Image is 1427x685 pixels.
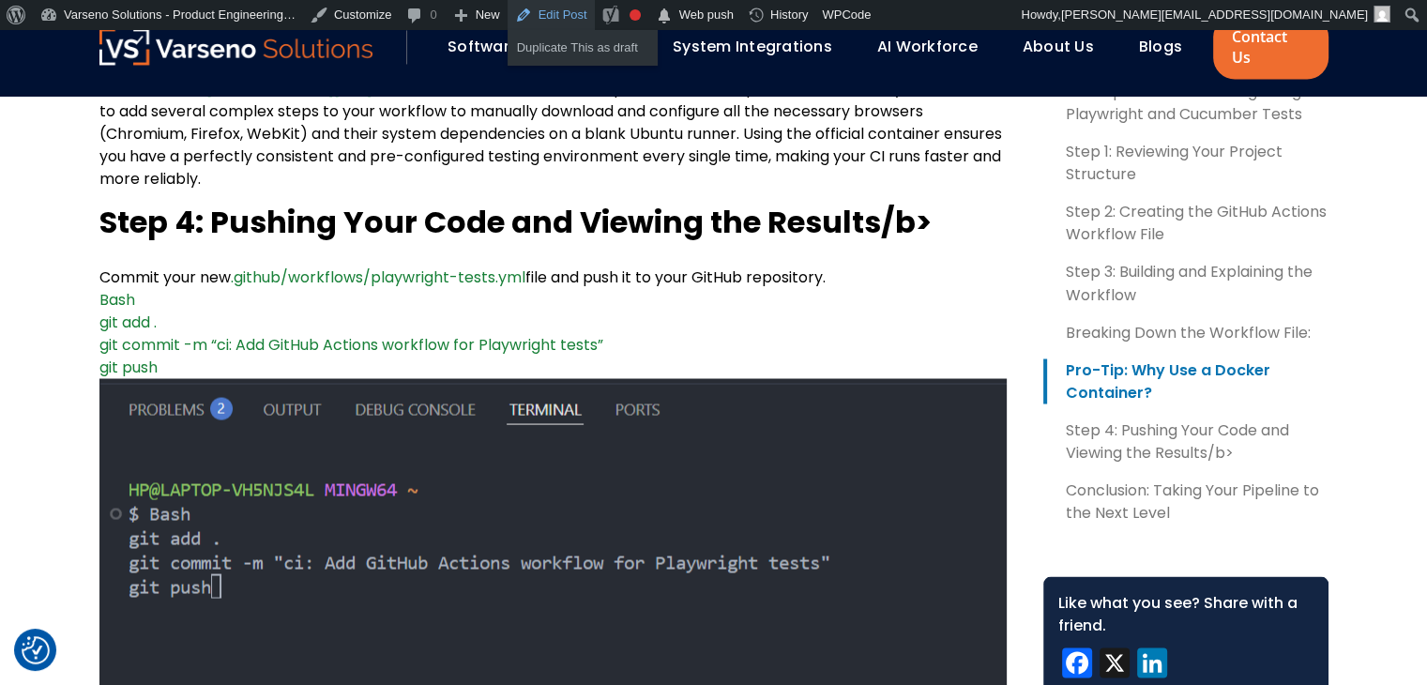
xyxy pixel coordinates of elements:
a: Facebook [1058,647,1096,682]
div: System Integrations [663,31,858,63]
span: container: [DOMAIN_NAME][URL]… [128,78,381,99]
a: Conclusion: Taking Your Pipeline to the Next Level [1043,479,1328,524]
div: Like what you see? Share with a friend. [1058,591,1313,636]
a: Step 3: Building and Explaining the Workflow [1043,261,1328,306]
button: Cookie Settings [22,636,50,664]
a: System Integrations [673,36,832,57]
a: Breaking Down the Workflow File: [1043,321,1328,343]
span: Bash [99,288,135,310]
div: Software Development [438,31,654,63]
a: Software Development [448,36,628,57]
a: Varseno Solutions – Product Engineering & IT Services [99,28,373,66]
span: git push [99,356,158,377]
div: AI Workforce [868,31,1004,63]
a: Contact Us [1213,15,1328,79]
a: Blogs [1139,36,1182,57]
a: Duplicate This as draft [508,36,658,60]
p: The line is a massive shortcut and a professional best practice. Without it, you would need to ad... [99,78,1013,190]
div: About Us [1013,31,1120,63]
img: Revisit consent button [22,636,50,664]
a: Step 2: Creating the GitHub Actions Workflow File [1043,201,1328,246]
a: Pro-Tip: Why Use a Docker Container? [1043,358,1328,403]
img: Varseno Solutions – Product Engineering & IT Services [99,28,373,65]
a: LinkedIn [1133,647,1171,682]
a: About Us [1023,36,1094,57]
a: Prerequisites Before Integrating Playwright and Cucumber Tests [1043,81,1328,126]
span: .github/workflows/playwright-tests.yml [231,266,525,287]
a: X [1096,647,1133,682]
span: [PERSON_NAME][EMAIL_ADDRESS][DOMAIN_NAME] [1061,8,1368,22]
a: Step 1: Reviewing Your Project Structure [1043,141,1328,186]
span: git commit -m “ci: Add GitHub Actions workflow for Playwright tests” [99,333,603,355]
b: Step 4: Pushing Your Code and Viewing the Results/b> [99,201,932,243]
a: AI Workforce [877,36,978,57]
span:  [655,3,674,29]
a: Step 4: Pushing Your Code and Viewing the Results/b> [1043,419,1328,464]
div: Focus keyphrase not set [630,9,641,21]
span: git add . [99,311,157,332]
div: Blogs [1130,31,1208,63]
